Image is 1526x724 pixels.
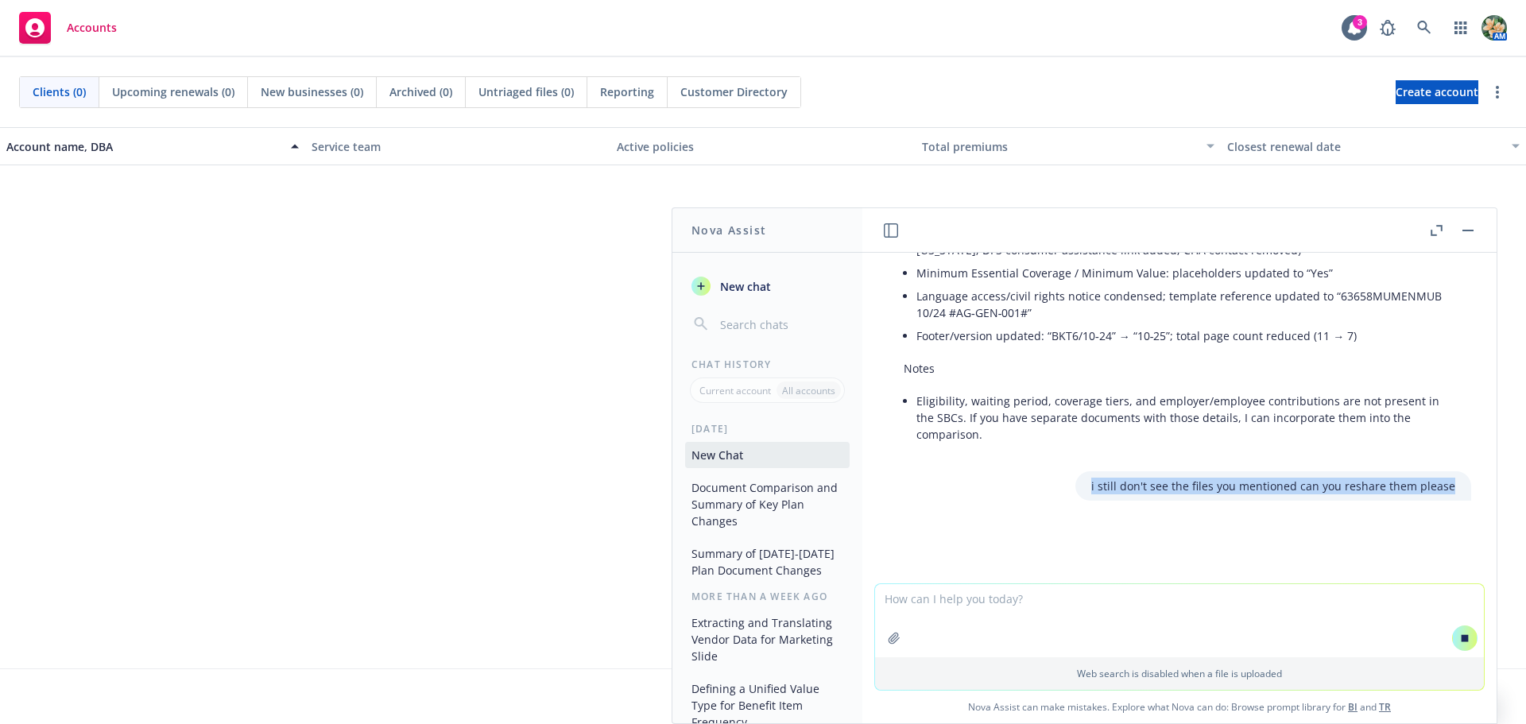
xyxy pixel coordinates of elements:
[685,442,850,468] button: New Chat
[312,138,604,155] div: Service team
[685,272,850,300] button: New chat
[782,384,835,397] p: All accounts
[904,360,1455,377] p: Notes
[672,422,862,436] div: [DATE]
[916,285,1455,324] li: Language access/civil rights notice condensed; template reference updated to “63658MUMENMUB 10/24...
[6,138,281,155] div: Account name, DBA
[1372,12,1404,44] a: Report a Bug
[67,21,117,34] span: Accounts
[13,6,123,50] a: Accounts
[916,324,1455,347] li: Footer/version updated: “BKT6/10‑24” → “10‑25”; total page count reduced (11 → 7)
[1488,83,1507,102] a: more
[699,384,771,397] p: Current account
[1221,127,1526,165] button: Closest renewal date
[478,83,574,100] span: Untriaged files (0)
[717,313,843,335] input: Search chats
[1445,12,1477,44] a: Switch app
[869,691,1490,723] span: Nova Assist can make mistakes. Explore what Nova can do: Browse prompt library for and
[1408,12,1440,44] a: Search
[112,83,234,100] span: Upcoming renewals (0)
[885,667,1474,680] p: Web search is disabled when a file is uploaded
[1396,77,1478,107] span: Create account
[305,127,610,165] button: Service team
[1396,80,1478,104] a: Create account
[685,540,850,583] button: Summary of [DATE]-[DATE] Plan Document Changes
[1348,700,1358,714] a: BI
[691,222,766,238] h1: Nova Assist
[1379,700,1391,714] a: TR
[916,261,1455,285] li: Minimum Essential Coverage / Minimum Value: placeholders updated to “Yes”
[916,127,1221,165] button: Total premiums
[1227,138,1502,155] div: Closest renewal date
[685,610,850,669] button: Extracting and Translating Vendor Data for Marketing Slide
[685,474,850,534] button: Document Comparison and Summary of Key Plan Changes
[922,138,1197,155] div: Total premiums
[680,83,788,100] span: Customer Directory
[916,389,1455,446] li: Eligibility, waiting period, coverage tiers, and employer/employee contributions are not present ...
[1091,478,1455,494] p: i still don't see the files you mentioned can you reshare them please
[600,83,654,100] span: Reporting
[1481,15,1507,41] img: photo
[389,83,452,100] span: Archived (0)
[33,83,86,100] span: Clients (0)
[672,358,862,371] div: Chat History
[261,83,363,100] span: New businesses (0)
[610,127,916,165] button: Active policies
[717,278,771,295] span: New chat
[672,590,862,603] div: More than a week ago
[617,138,909,155] div: Active policies
[1353,15,1367,29] div: 3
